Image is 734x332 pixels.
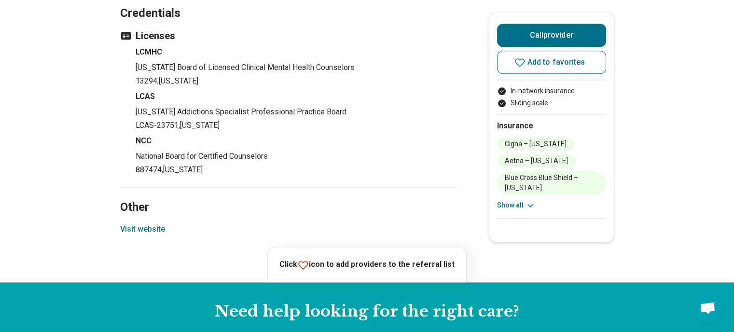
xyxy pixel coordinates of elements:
li: Cigna – [US_STATE] [497,138,574,151]
li: Blue Cross Blue Shield – [US_STATE] [497,171,606,194]
h2: Insurance [497,120,606,132]
button: Callprovider [497,24,606,47]
h4: LCAS [136,91,458,102]
li: Sliding scale [497,98,606,108]
div: Open chat [693,293,722,322]
button: Add to favorites [497,51,606,74]
p: 887474 [136,164,458,176]
button: Visit website [120,223,165,235]
p: [US_STATE] Addictions Specialist Professional Practice Board [136,106,458,118]
h2: Other [120,176,458,216]
span: , [US_STATE] [157,76,198,85]
h2: Need help looking for the right care? [8,302,726,322]
span: Add to favorites [527,58,585,66]
h4: LCMHC [136,46,458,58]
button: Show all [497,200,535,210]
p: 13294 [136,75,458,87]
p: National Board for Certified Counselors [136,151,458,162]
span: , [US_STATE] [179,121,220,130]
li: Aetna – [US_STATE] [497,154,576,167]
p: [US_STATE] Board of Licensed Clinical Mental Health Counselors [136,62,458,73]
h3: Licenses [120,29,458,42]
p: LCAS-23751 [136,120,458,131]
h4: NCC [136,135,458,147]
li: In-network insurance [497,86,606,96]
ul: Payment options [497,86,606,108]
p: Click icon to add providers to the referral list [279,259,455,271]
span: , [US_STATE] [162,165,203,174]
